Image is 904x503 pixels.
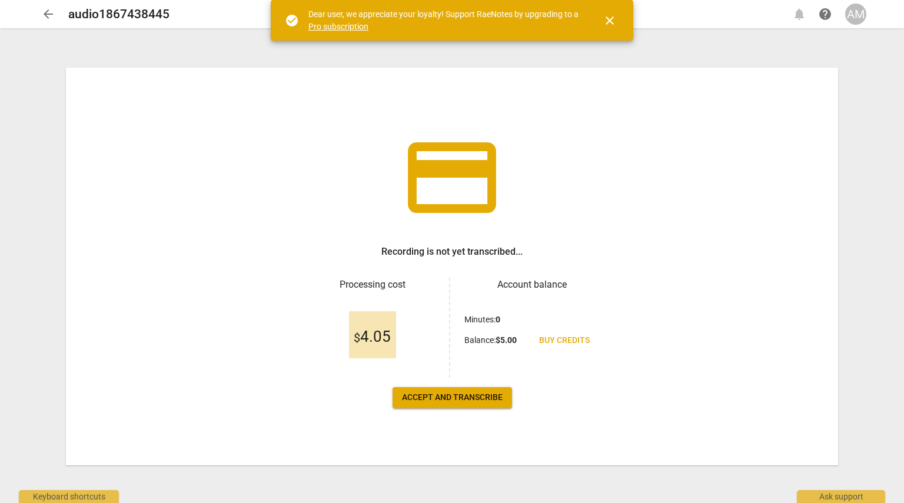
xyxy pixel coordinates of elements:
button: AM [845,4,866,25]
a: Buy credits [530,330,599,351]
span: Accept and transcribe [402,392,503,404]
span: credit_card [399,125,505,231]
span: 4.05 [354,328,391,346]
span: $ [354,331,360,345]
button: Close [596,6,624,35]
div: Keyboard shortcuts [19,490,119,503]
h2: audio1867438445 [68,7,169,22]
button: Accept and transcribe [393,387,512,408]
b: 0 [496,315,500,324]
div: Ask support [797,490,885,503]
p: Minutes : [464,314,500,326]
span: Buy credits [539,335,590,347]
a: Help [815,4,836,25]
h3: Processing cost [305,278,440,292]
h3: Account balance [464,278,599,292]
span: check_circle [285,14,299,28]
span: arrow_back [41,7,55,21]
b: $ 5.00 [496,335,517,345]
span: help [818,7,832,21]
div: Dear user, we appreciate your loyalty! Support RaeNotes by upgrading to a [308,8,581,32]
h3: Recording is not yet transcribed... [381,245,523,259]
span: close [603,14,617,28]
a: Pro subscription [308,22,368,31]
p: Balance : [464,334,517,347]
